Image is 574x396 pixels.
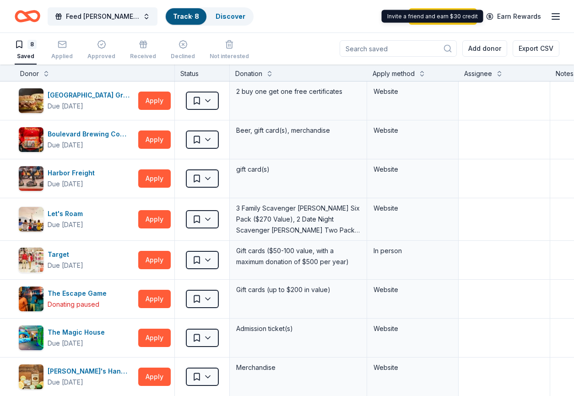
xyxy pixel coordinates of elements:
div: Invite a friend and earn $30 credit [382,10,483,23]
div: gift card(s) [235,163,361,176]
img: Image for 54th Street Grill & Bar [19,88,43,113]
a: Start free trial [409,8,477,25]
span: Feed [PERSON_NAME] Summit [66,11,139,22]
div: Website [374,284,452,295]
div: Saved [15,53,37,60]
img: Image for Target [19,248,43,272]
button: Apply [138,368,171,386]
div: Declined [171,53,195,60]
a: Earn Rewards [481,8,547,25]
button: Image for TargetTargetDue [DATE] [18,247,135,273]
a: Home [15,5,40,27]
div: The Escape Game [48,288,110,299]
button: Apply [138,130,171,149]
button: Image for The Magic HouseThe Magic HouseDue [DATE] [18,325,135,351]
div: Applied [51,53,73,60]
button: Applied [51,36,73,65]
div: Merchandise [235,361,361,374]
div: Gift cards (up to $200 in value) [235,283,361,296]
button: Apply [138,329,171,347]
button: Image for Harbor FreightHarbor FreightDue [DATE] [18,166,135,191]
div: Approved [87,53,115,60]
button: Apply [138,251,171,269]
button: Add donor [462,40,507,57]
div: Website [374,362,452,373]
button: Not interested [210,36,249,65]
button: Apply [138,290,171,308]
div: Gift cards ($50-100 value, with a maximum donation of $500 per year) [235,244,361,268]
div: Status [175,65,230,81]
button: Apply [138,210,171,228]
img: Image for The Escape Game [19,287,43,311]
button: Apply [138,169,171,188]
div: Apply method [373,68,415,79]
button: Feed [PERSON_NAME] Summit [48,7,157,26]
div: Website [374,125,452,136]
div: Website [374,323,452,334]
img: Image for Let's Roam [19,207,43,232]
div: Due [DATE] [48,260,83,271]
div: Website [374,86,452,97]
img: Image for The Magic House [19,325,43,350]
div: Website [374,164,452,175]
div: Donation [235,68,262,79]
input: Search saved [340,40,457,57]
div: Notes [556,68,574,79]
div: Donating paused [48,299,99,310]
button: Image for Tito's Handmade Vodka[PERSON_NAME]'s Handmade VodkaDue [DATE] [18,364,135,390]
div: Not interested [210,53,249,60]
button: Received [130,36,156,65]
a: Track· 8 [173,12,199,20]
div: Due [DATE] [48,219,83,230]
div: Website [374,203,452,214]
div: Assignee [464,68,492,79]
div: Target [48,249,83,260]
div: In person [374,245,452,256]
button: 8Saved [15,36,37,65]
button: Export CSV [513,40,559,57]
div: Boulevard Brewing Company [48,129,135,140]
button: Image for 54th Street Grill & Bar[GEOGRAPHIC_DATA] Grill & BarDue [DATE] [18,88,135,114]
div: 8 [27,40,37,49]
button: Image for The Escape GameThe Escape GameDonating paused [18,286,135,312]
div: Harbor Freight [48,168,98,179]
button: Image for Boulevard Brewing CompanyBoulevard Brewing CompanyDue [DATE] [18,127,135,152]
div: 3 Family Scavenger [PERSON_NAME] Six Pack ($270 Value), 2 Date Night Scavenger [PERSON_NAME] Two ... [235,202,361,237]
img: Image for Boulevard Brewing Company [19,127,43,152]
div: Let's Roam [48,208,87,219]
div: 2 buy one get one free certificates [235,85,361,98]
div: Due [DATE] [48,101,83,112]
div: [PERSON_NAME]'s Handmade Vodka [48,366,135,377]
div: Due [DATE] [48,179,83,190]
div: Due [DATE] [48,377,83,388]
div: Donor [20,68,39,79]
button: Declined [171,36,195,65]
div: Received [130,53,156,60]
button: Image for Let's RoamLet's RoamDue [DATE] [18,206,135,232]
div: [GEOGRAPHIC_DATA] Grill & Bar [48,90,135,101]
div: Beer, gift card(s), merchandise [235,124,361,137]
button: Approved [87,36,115,65]
a: Discover [216,12,245,20]
button: Apply [138,92,171,110]
img: Image for Harbor Freight [19,166,43,191]
img: Image for Tito's Handmade Vodka [19,364,43,389]
div: Due [DATE] [48,338,83,349]
button: Track· 8Discover [165,7,254,26]
div: Admission ticket(s) [235,322,361,335]
div: Due [DATE] [48,140,83,151]
div: The Magic House [48,327,108,338]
